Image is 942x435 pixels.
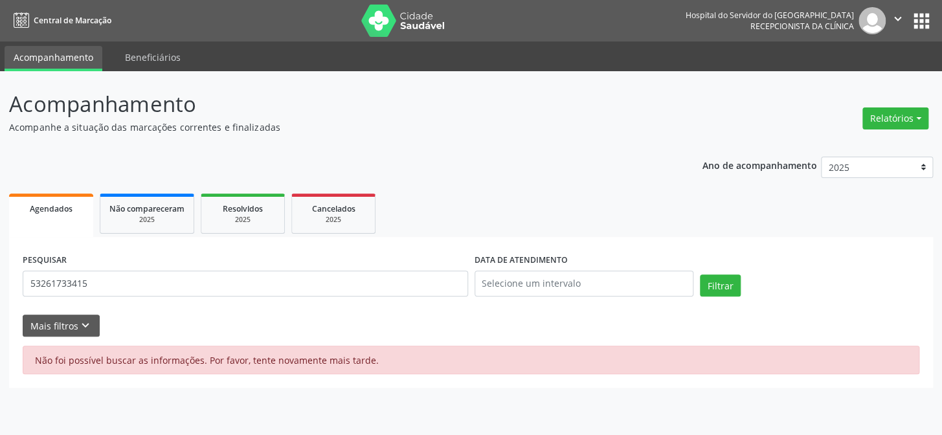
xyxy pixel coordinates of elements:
[475,251,568,271] label: DATA DE ATENDIMENTO
[750,21,854,32] span: Recepcionista da clínica
[5,46,102,71] a: Acompanhamento
[301,215,366,225] div: 2025
[886,7,910,34] button: 
[700,274,741,296] button: Filtrar
[910,10,933,32] button: apps
[9,120,656,134] p: Acompanhe a situação das marcações correntes e finalizadas
[862,107,928,129] button: Relatórios
[9,88,656,120] p: Acompanhamento
[858,7,886,34] img: img
[23,346,919,374] div: Não foi possível buscar as informações. Por favor, tente novamente mais tarde.
[702,157,816,173] p: Ano de acompanhamento
[891,12,905,26] i: 
[475,271,694,296] input: Selecione um intervalo
[78,318,93,333] i: keyboard_arrow_down
[109,203,185,214] span: Não compareceram
[34,15,111,26] span: Central de Marcação
[30,203,73,214] span: Agendados
[116,46,190,69] a: Beneficiários
[23,271,468,296] input: Nome, código do beneficiário ou CPF
[109,215,185,225] div: 2025
[210,215,275,225] div: 2025
[9,10,111,31] a: Central de Marcação
[23,315,100,337] button: Mais filtroskeyboard_arrow_down
[223,203,263,214] span: Resolvidos
[23,251,67,271] label: PESQUISAR
[686,10,854,21] div: Hospital do Servidor do [GEOGRAPHIC_DATA]
[312,203,355,214] span: Cancelados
